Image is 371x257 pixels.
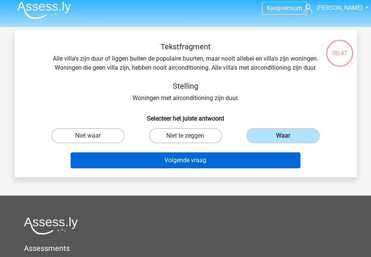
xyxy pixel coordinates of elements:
img: Assessly [17,1,71,19]
label: Niet te zeggen [149,128,222,143]
span: premium [278,5,302,12]
a: Kiespremium [262,3,307,13]
h5: Assessments [24,244,347,253]
span: Kies [267,5,278,12]
img: Assessly logo [24,217,78,235]
h5: Stelling [51,81,320,91]
label: Niet waar [51,128,125,143]
button: Volgende vraag [71,152,300,168]
div: 00:47 [325,39,354,58]
h6: Selecteer het juiste antwoord [27,109,345,122]
a: [PERSON_NAME] [304,3,360,13]
div: Alle villa's zijn duur of liggen buiten de populaire buurten, maar nooit allebei en villa's zijn ... [27,42,345,103]
span: [PERSON_NAME] [317,4,362,11]
h5: Tekstfragment [51,42,320,51]
label: Waar [246,128,320,143]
